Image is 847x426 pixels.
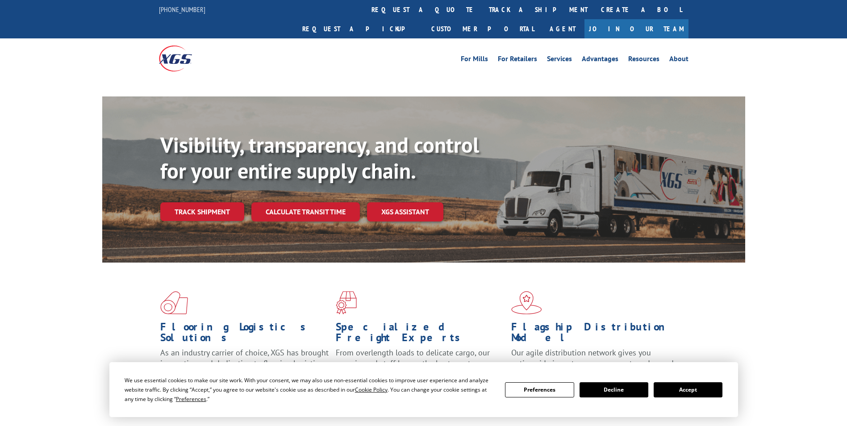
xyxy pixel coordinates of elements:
a: Join Our Team [584,19,688,38]
span: Preferences [176,395,206,403]
a: Track shipment [160,202,244,221]
a: [PHONE_NUMBER] [159,5,205,14]
a: Request a pickup [296,19,425,38]
a: For Retailers [498,55,537,65]
a: About [669,55,688,65]
a: Customer Portal [425,19,541,38]
button: Accept [654,382,722,397]
button: Preferences [505,382,574,397]
div: Cookie Consent Prompt [109,362,738,417]
img: xgs-icon-focused-on-flooring-red [336,291,357,314]
img: xgs-icon-total-supply-chain-intelligence-red [160,291,188,314]
h1: Flooring Logistics Solutions [160,322,329,347]
div: We use essential cookies to make our site work. With your consent, we may also use non-essential ... [125,376,494,404]
a: Resources [628,55,659,65]
h1: Flagship Distribution Model [511,322,680,347]
a: Calculate transit time [251,202,360,221]
span: As an industry carrier of choice, XGS has brought innovation and dedication to flooring logistics... [160,347,329,379]
a: Agent [541,19,584,38]
a: Advantages [582,55,618,65]
a: XGS ASSISTANT [367,202,443,221]
b: Visibility, transparency, and control for your entire supply chain. [160,131,479,184]
a: For Mills [461,55,488,65]
h1: Specialized Freight Experts [336,322,505,347]
span: Our agile distribution network gives you nationwide inventory management on demand. [511,347,676,368]
button: Decline [580,382,648,397]
a: Services [547,55,572,65]
p: From overlength loads to delicate cargo, our experienced staff knows the best way to move your fr... [336,347,505,387]
span: Cookie Policy [355,386,388,393]
img: xgs-icon-flagship-distribution-model-red [511,291,542,314]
